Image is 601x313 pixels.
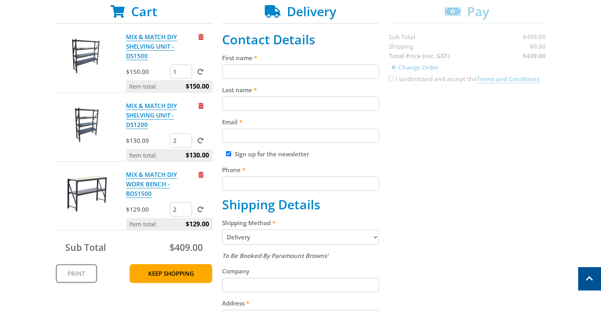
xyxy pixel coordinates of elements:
[63,32,111,80] img: MIX & MATCH DIY SHELVING UNIT - DS1500
[126,171,177,198] a: MIX & MATCH DIY WORK BENCH - BDS1500
[222,165,379,175] label: Phone
[170,241,203,254] span: $409.00
[222,298,379,308] label: Address
[222,117,379,127] label: Email
[222,252,328,260] em: To Be Booked By Paramount Browns'
[126,205,168,214] p: $129.00
[222,97,379,111] input: Please enter your last name.
[235,150,309,158] label: Sign up for the newsletter
[222,230,379,245] select: Please select a shipping method.
[63,101,111,148] img: MIX & MATCH DIY SHELVING UNIT - DS1200
[126,149,212,161] p: Item total:
[222,64,379,79] input: Please enter your first name.
[186,149,209,161] span: $130.00
[222,53,379,63] label: First name
[65,241,106,254] span: Sub Total
[56,264,97,283] a: Print
[222,266,379,276] label: Company
[126,218,212,230] p: Item total:
[222,129,379,143] input: Please enter your email address.
[222,176,379,191] input: Please enter your telephone number.
[186,218,209,230] span: $129.00
[126,102,177,129] a: MIX & MATCH DIY SHELVING UNIT - DS1200
[222,218,379,228] label: Shipping Method
[222,197,379,212] h2: Shipping Details
[222,32,379,47] h2: Contact Details
[126,33,177,60] a: MIX & MATCH DIY SHELVING UNIT - DS1500
[198,33,203,41] a: Remove from cart
[222,85,379,95] label: Last name
[63,170,111,217] img: MIX & MATCH DIY WORK BENCH - BDS1500
[198,171,203,178] a: Remove from cart
[126,67,168,76] p: $150.00
[131,3,157,20] span: Cart
[186,80,209,92] span: $150.00
[130,264,212,283] a: Keep Shopping
[198,102,203,110] a: Remove from cart
[126,80,212,92] p: Item total:
[126,136,168,145] p: $130.00
[287,3,336,20] span: Delivery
